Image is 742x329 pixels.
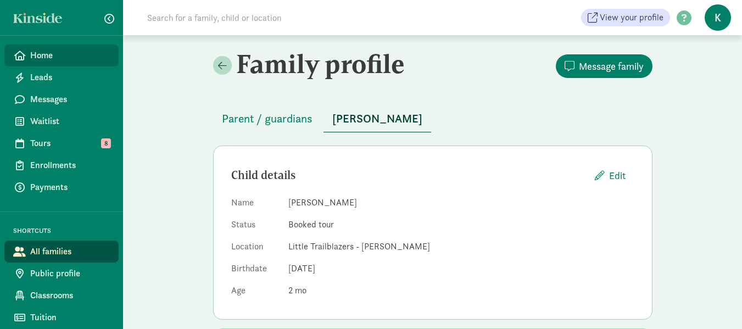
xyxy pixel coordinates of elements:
[222,110,313,127] span: Parent / guardians
[101,138,111,148] span: 8
[288,240,634,253] dd: Little Trailblazers - [PERSON_NAME]
[213,113,321,125] a: Parent / guardians
[288,285,306,296] span: 2
[231,240,280,258] dt: Location
[600,11,663,24] span: View your profile
[141,7,449,29] input: Search for a family, child or location
[231,166,586,184] div: Child details
[231,262,280,280] dt: Birthdate
[288,263,315,274] span: [DATE]
[579,59,644,74] span: Message family
[4,44,119,66] a: Home
[30,159,110,172] span: Enrollments
[231,284,280,302] dt: Age
[4,306,119,328] a: Tuition
[609,168,626,183] span: Edit
[30,289,110,302] span: Classrooms
[4,88,119,110] a: Messages
[30,71,110,84] span: Leads
[30,115,110,128] span: Waitlist
[231,218,280,236] dt: Status
[705,4,731,31] span: K
[288,196,634,209] dd: [PERSON_NAME]
[30,181,110,194] span: Payments
[213,105,321,132] button: Parent / guardians
[30,49,110,62] span: Home
[231,196,280,214] dt: Name
[4,241,119,263] a: All families
[4,132,119,154] a: Tours 8
[30,137,110,150] span: Tours
[30,267,110,280] span: Public profile
[4,176,119,198] a: Payments
[323,113,431,125] a: [PERSON_NAME]
[4,285,119,306] a: Classrooms
[4,66,119,88] a: Leads
[556,54,652,78] button: Message family
[213,48,431,79] h2: Family profile
[586,164,634,187] button: Edit
[581,9,670,26] a: View your profile
[4,110,119,132] a: Waitlist
[332,110,422,127] span: [PERSON_NAME]
[30,311,110,324] span: Tuition
[687,276,742,329] iframe: Chat Widget
[4,263,119,285] a: Public profile
[288,218,634,231] dd: Booked tour
[30,93,110,106] span: Messages
[4,154,119,176] a: Enrollments
[30,245,110,258] span: All families
[323,105,431,132] button: [PERSON_NAME]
